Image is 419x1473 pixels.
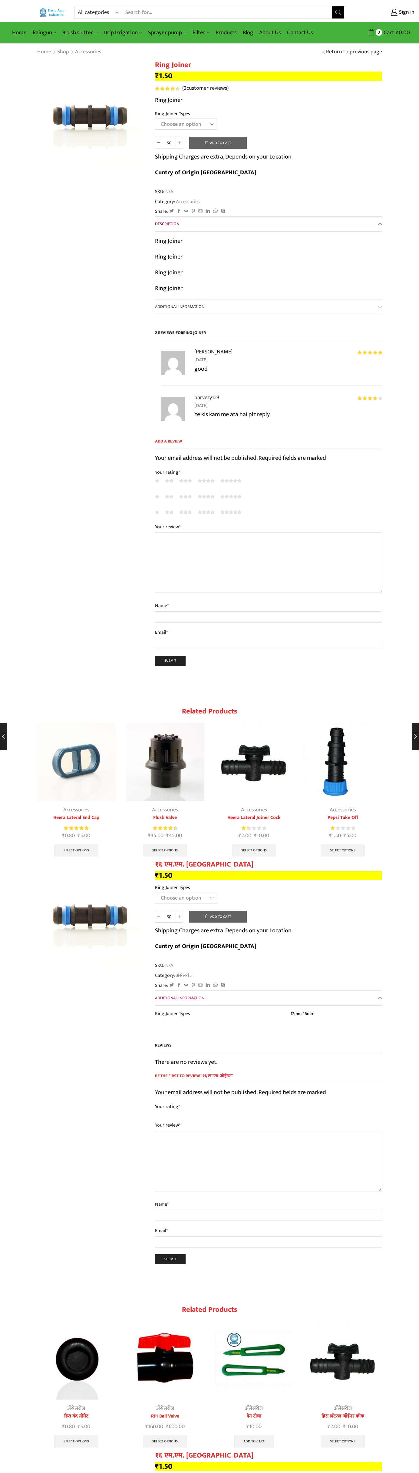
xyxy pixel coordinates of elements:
p: good [194,364,382,374]
h2: Reviews [155,1042,382,1053]
a: 3 of 5 stars [179,509,192,516]
img: Heera Lateral Joiner Cock [304,1321,382,1400]
a: 4 of 5 stars [198,493,215,500]
p: There are no reviews yet. [155,1057,382,1067]
span: – [37,1423,116,1431]
a: Flush Valve [126,814,205,821]
a: 1 of 5 stars [155,477,159,484]
p: 12mm, 16mm [291,1010,382,1017]
input: Product quantity [162,911,176,923]
a: Accessories [175,198,200,205]
a: अ‍ॅसेसरीज [67,1404,85,1413]
a: Filter [190,25,213,40]
span: ₹ [166,1422,169,1431]
h1: १६ एम.एम. [GEOGRAPHIC_DATA] [155,860,382,869]
a: Select options for “हिरा बंद ग्रोमेट” [54,1435,98,1448]
a: Drip Irrigation [101,25,145,40]
div: Rated 5 out of 5 [358,350,382,355]
span: N/A [164,188,173,195]
label: Your rating [155,1103,382,1110]
a: Heera Lateral Joiner Cock [215,814,293,821]
span: Your email address will not be published. Required fields are marked [155,1087,326,1097]
span: ₹ [62,831,65,840]
bdi: 10.00 [254,831,269,840]
a: हिरा लॅटरल जॉईनर कॉक [304,1413,382,1420]
h1: १६ एम.एम. [GEOGRAPHIC_DATA] [155,1451,382,1460]
bdi: 1.50 [155,1460,173,1473]
label: Email [155,1227,382,1235]
span: Share: [155,208,168,215]
a: 5 of 5 stars [220,509,242,516]
a: Accessories [241,805,267,814]
label: Your rating [155,469,382,476]
div: 2 / 10 [122,720,208,860]
div: 2 / 10 [122,1318,208,1451]
p: Shipping Charges are extra, Depends on your Location [155,152,292,162]
p: Ye kis kam me ata hai plz reply [194,409,382,419]
span: 0 [376,29,382,35]
span: ₹ [239,831,241,840]
h1: Ring Joiner [155,61,382,69]
a: अ‍ॅसेसरीज [334,1404,352,1413]
bdi: 45.00 [166,831,182,840]
a: Products [213,25,240,40]
bdi: 160.00 [145,1422,163,1431]
span: ₹ [328,1422,330,1431]
a: Heera Lateral End Cap [37,814,116,821]
p: Shipping Charges are extra, Depends on your Location [155,926,292,935]
span: ₹ [148,831,151,840]
a: RPI Ball Valve [126,1413,205,1420]
p: Ring Joiner [155,268,382,277]
label: Ring Joiner Types [155,110,190,117]
a: Accessories [152,805,178,814]
a: 2 of 5 stars [165,493,173,500]
button: Search button [332,6,344,18]
a: Home [9,25,30,40]
p: Ring Joiner [155,283,382,293]
span: Related products [182,705,237,717]
span: – [304,832,382,840]
span: Your email address will not be published. Required fields are marked [155,453,326,463]
bdi: 10.00 [343,1422,358,1431]
a: अ‍ॅसेसरीज [175,971,193,979]
a: 5 of 5 stars [220,493,242,500]
bdi: 5.00 [344,831,356,840]
span: Rated out of 5 [358,396,377,400]
span: – [126,1423,205,1431]
a: Description [155,217,382,231]
time: [DATE] [194,402,382,410]
img: Heera Lateral End Cap [37,723,116,801]
a: 3 of 5 stars [179,477,192,484]
a: Raingun [30,25,59,40]
bdi: 2.00 [239,831,251,840]
span: Cart [382,28,394,37]
span: ₹ [62,1422,65,1431]
span: ₹ [145,1422,148,1431]
div: 3 / 10 [211,720,297,860]
a: Select options for “RPI Ball Valve” [143,1435,187,1448]
th: Ring Joiner Types [155,1010,291,1022]
a: Select options for “Pepsi Take Off” [321,844,365,857]
a: पेन टोचा [215,1413,293,1420]
span: Additional information [155,994,204,1001]
a: अ‍ॅसेसरीज [245,1404,263,1413]
bdi: 10.00 [246,1422,262,1431]
bdi: 0.00 [396,28,410,37]
span: Additional information [155,303,204,310]
a: Pepsi Take Off [304,814,382,821]
a: Shop [57,48,69,56]
strong: [PERSON_NAME] [194,347,233,356]
div: 1 / 10 [33,1318,119,1451]
span: 2 [155,86,181,91]
a: Home [37,48,51,56]
label: Email [155,629,382,636]
nav: Breadcrumb [37,48,101,56]
span: 2 [184,84,186,93]
b: Cuntry of Origin [GEOGRAPHIC_DATA] [155,941,256,951]
p: Ring Joiner [155,95,382,105]
label: Name [155,602,382,610]
a: Contact Us [284,25,316,40]
span: SKU: [155,188,382,195]
img: Flow Control Valve [126,1321,205,1400]
span: – [304,1423,382,1431]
